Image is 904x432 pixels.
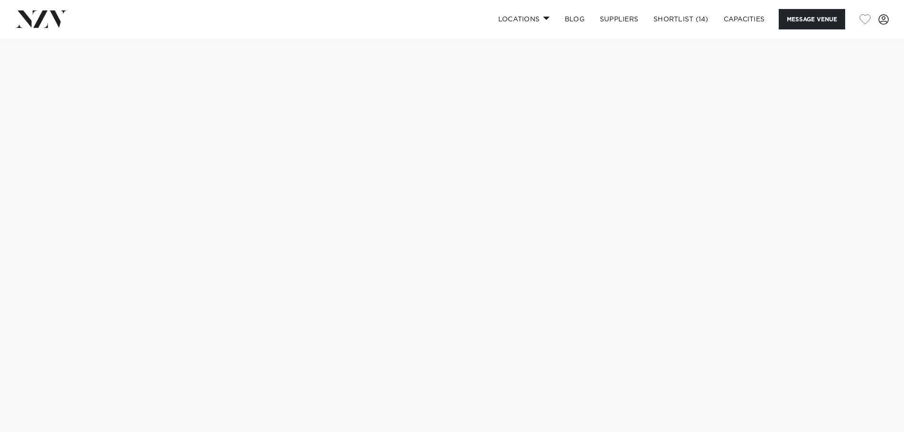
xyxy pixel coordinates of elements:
a: BLOG [557,9,592,29]
a: Locations [491,9,557,29]
button: Message Venue [779,9,845,29]
a: Capacities [716,9,773,29]
img: nzv-logo.png [15,10,67,28]
a: Shortlist (14) [646,9,716,29]
a: SUPPLIERS [592,9,646,29]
